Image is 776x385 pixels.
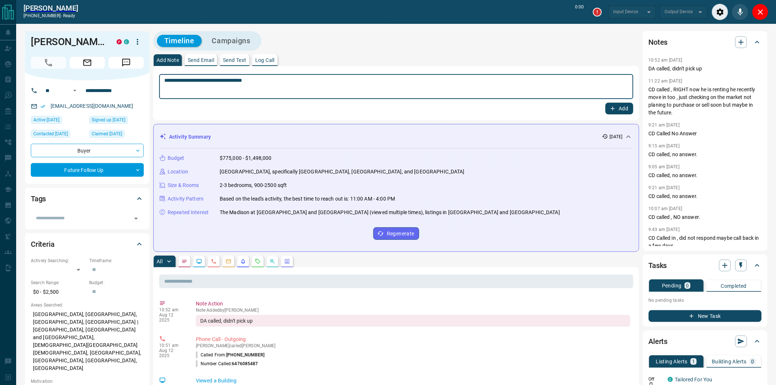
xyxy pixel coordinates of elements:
a: [EMAIL_ADDRESS][DOMAIN_NAME] [51,103,133,109]
p: Activity Summary [169,133,211,141]
svg: Opportunities [270,258,275,264]
span: Message [109,57,144,69]
p: [PHONE_NUMBER] - [23,12,78,19]
svg: Calls [211,258,217,264]
div: condos.ca [124,39,129,44]
p: CD called, no answer. [649,192,762,200]
h1: [PERSON_NAME] [31,36,106,48]
h2: Alerts [649,335,668,347]
h2: Tags [31,193,46,205]
span: Active [DATE] [33,116,59,124]
button: Open [131,213,141,224]
p: The Madison at [GEOGRAPHIC_DATA] and [GEOGRAPHIC_DATA] (viewed multiple times), listings in [GEOG... [220,209,560,216]
span: ready [63,13,76,18]
div: Activity Summary[DATE] [160,130,633,144]
p: CD Called in , did not respond maybe call back in a few days [649,234,762,250]
p: 9:21 am [DATE] [649,185,680,190]
p: Phone Call - Outgoing [196,335,630,343]
p: Listing Alerts [656,359,688,364]
a: Tailored For You [675,377,713,382]
p: 10:52 am [159,307,185,312]
svg: Emails [226,258,231,264]
svg: Notes [182,258,187,264]
div: Wed Nov 11 2020 [89,116,144,126]
div: Close [752,4,769,20]
p: Note Added by [PERSON_NAME] [196,308,630,313]
div: Mute [732,4,748,20]
p: $0 - $2,500 [31,286,85,298]
h2: Notes [649,36,668,48]
p: CD Called No Answer [649,130,762,137]
h2: Criteria [31,238,55,250]
p: Building Alerts [712,359,747,364]
span: Email [70,57,105,69]
div: Tue Aug 12 2025 [31,130,85,140]
p: Number Called: [196,360,258,367]
p: Size & Rooms [168,181,199,189]
p: 9:15 am [DATE] [649,143,680,148]
p: Search Range: [31,279,85,286]
p: 0:00 [575,4,584,20]
button: New Task [649,310,762,322]
p: DA called, didn't pick up [649,65,762,73]
div: Thu Nov 12 2020 [89,130,144,140]
span: 6476085487 [232,361,258,366]
p: Aug 12 2025 [159,312,185,323]
a: [PERSON_NAME] [23,4,78,12]
p: Budget: [89,279,144,286]
p: 10:52 am [DATE] [649,58,682,63]
p: Log Call [255,58,275,63]
svg: Agent Actions [284,258,290,264]
p: Budget [168,154,184,162]
svg: Listing Alerts [240,258,246,264]
p: Timeframe: [89,257,144,264]
p: No pending tasks [649,295,762,306]
div: Future Follow Up [31,163,144,177]
p: 10:51 am [159,343,185,348]
p: CD called , NO answer. [649,213,762,221]
button: Campaigns [205,35,258,47]
p: Send Email [188,58,214,63]
p: 10:07 am [DATE] [649,206,682,211]
p: Completed [721,283,747,289]
p: 11:22 am [DATE] [649,78,682,84]
svg: Requests [255,258,261,264]
p: All [157,259,162,264]
p: 0 [751,359,754,364]
span: [PHONE_NUMBER] [226,352,264,357]
div: Tags [31,190,144,208]
div: Criteria [31,235,144,253]
p: Note Action [196,300,630,308]
p: Off [649,376,663,382]
span: Claimed [DATE] [92,130,122,137]
div: condos.ca [668,377,673,382]
p: $775,000 - $1,498,000 [220,154,272,162]
p: CD called, no answer. [649,151,762,158]
svg: Email Verified [40,104,45,109]
p: Based on the lead's activity, the best time to reach out is: 11:00 AM - 4:00 PM [220,195,395,203]
p: Activity Pattern [168,195,204,203]
button: Timeline [157,35,202,47]
p: CD called , RIGHT now he is renting he recently move in too , just checking on the market not pla... [649,86,762,117]
p: [GEOGRAPHIC_DATA], specifically [GEOGRAPHIC_DATA], [GEOGRAPHIC_DATA], and [GEOGRAPHIC_DATA] [220,168,465,176]
button: Add [605,103,633,114]
p: Aug 12 2025 [159,348,185,358]
div: Notes [649,33,762,51]
p: Motivation: [31,378,144,385]
div: DA called, didn't pick up [196,315,630,327]
p: 2-3 bedrooms, 900-2500 sqft [220,181,287,189]
p: [DATE] [610,133,623,140]
h2: Tasks [649,260,667,271]
button: Regenerate [373,227,419,240]
div: Buyer [31,144,144,157]
div: Tue Aug 12 2025 [31,116,85,126]
p: Called From: [196,352,264,358]
span: Signed up [DATE] [92,116,125,124]
p: Send Text [223,58,246,63]
div: Tasks [649,257,762,274]
div: property.ca [117,39,122,44]
p: Pending [662,283,682,288]
p: Viewed a Building [196,377,630,385]
span: Contacted [DATE] [33,130,68,137]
